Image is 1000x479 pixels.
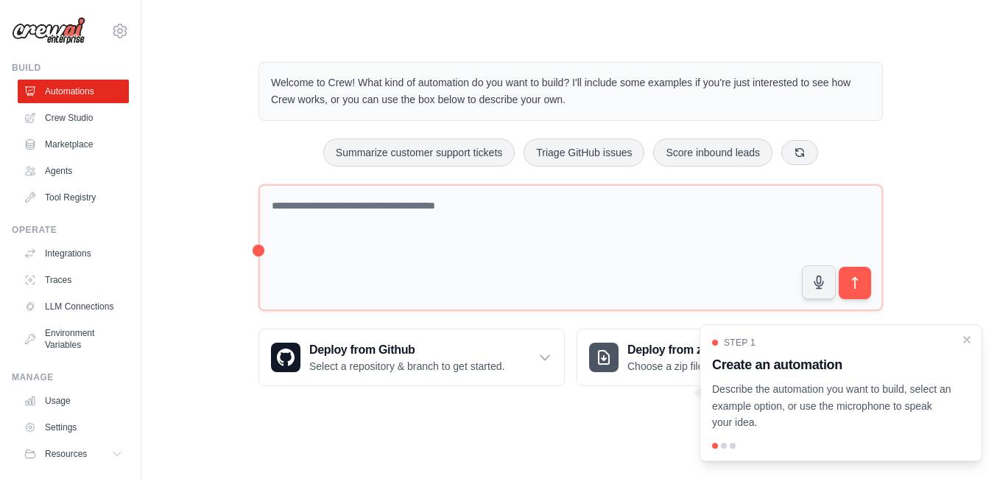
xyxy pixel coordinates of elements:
[712,354,952,375] h3: Create an automation
[724,337,756,349] span: Step 1
[18,321,129,357] a: Environment Variables
[12,224,129,236] div: Operate
[18,106,129,130] a: Crew Studio
[524,139,644,167] button: Triage GitHub issues
[323,139,515,167] button: Summarize customer support tickets
[309,341,504,359] h3: Deploy from Github
[18,80,129,103] a: Automations
[18,295,129,318] a: LLM Connections
[45,448,87,460] span: Resources
[12,371,129,383] div: Manage
[653,139,772,167] button: Score inbound leads
[18,242,129,265] a: Integrations
[627,341,752,359] h3: Deploy from zip file
[309,359,504,374] p: Select a repository & branch to get started.
[12,17,85,45] img: Logo
[627,359,752,374] p: Choose a zip file to upload.
[18,159,129,183] a: Agents
[18,416,129,439] a: Settings
[18,186,129,209] a: Tool Registry
[18,133,129,156] a: Marketplace
[18,268,129,292] a: Traces
[12,62,129,74] div: Build
[18,389,129,413] a: Usage
[18,442,129,466] button: Resources
[271,74,870,108] p: Welcome to Crew! What kind of automation do you want to build? I'll include some examples if you'...
[712,381,952,431] p: Describe the automation you want to build, select an example option, or use the microphone to spe...
[961,334,973,346] button: Close walkthrough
